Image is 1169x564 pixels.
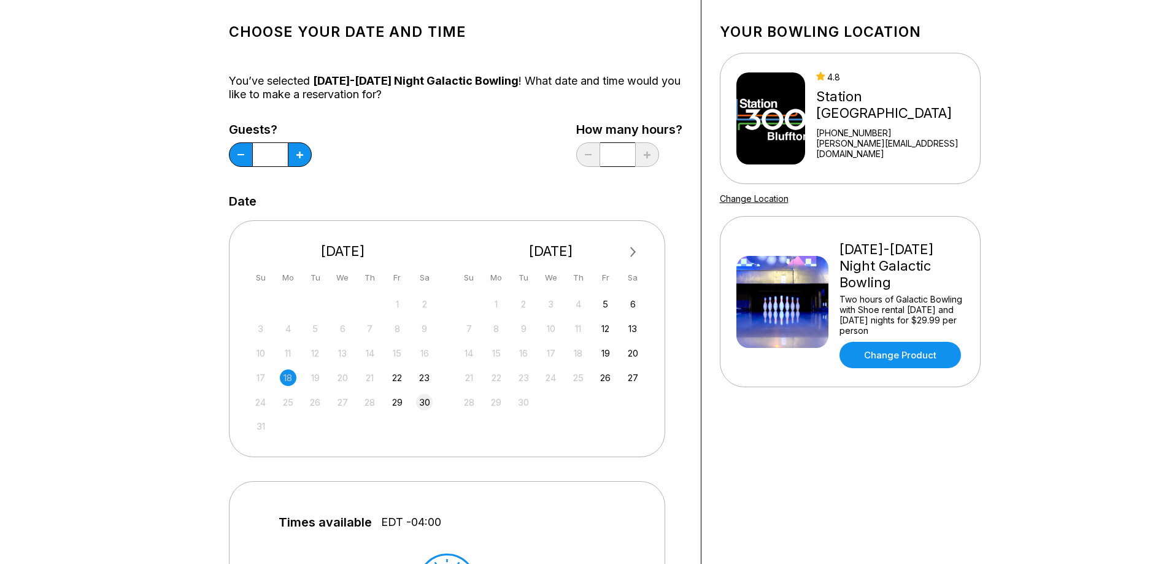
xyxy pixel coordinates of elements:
div: Not available Tuesday, August 26th, 2025 [307,394,323,411]
div: Not available Sunday, August 31st, 2025 [252,418,269,435]
div: Choose Saturday, September 6th, 2025 [625,296,641,312]
div: Not available Tuesday, August 12th, 2025 [307,345,323,361]
div: Not available Wednesday, August 20th, 2025 [334,369,351,386]
div: Not available Sunday, August 3rd, 2025 [252,320,269,337]
div: Not available Monday, September 15th, 2025 [488,345,504,361]
div: Choose Saturday, August 23rd, 2025 [416,369,433,386]
div: Choose Friday, September 26th, 2025 [597,369,614,386]
div: Not available Wednesday, August 6th, 2025 [334,320,351,337]
div: Not available Thursday, September 4th, 2025 [570,296,587,312]
img: Station 300 Bluffton [736,72,806,164]
div: Not available Tuesday, September 23rd, 2025 [515,369,532,386]
div: Not available Tuesday, September 9th, 2025 [515,320,532,337]
div: Not available Thursday, September 11th, 2025 [570,320,587,337]
div: Not available Monday, August 11th, 2025 [280,345,296,361]
span: [DATE]-[DATE] Night Galactic Bowling [313,74,519,87]
div: Fr [597,269,614,286]
div: Choose Saturday, September 13th, 2025 [625,320,641,337]
div: Sa [625,269,641,286]
div: Not available Thursday, September 25th, 2025 [570,369,587,386]
div: Choose Saturday, September 27th, 2025 [625,369,641,386]
div: We [334,269,351,286]
h1: Your bowling location [720,23,981,41]
div: month 2025-08 [251,295,435,435]
div: [DATE] [248,243,438,260]
div: Su [252,269,269,286]
div: Not available Wednesday, August 13th, 2025 [334,345,351,361]
h1: Choose your Date and time [229,23,682,41]
div: Not available Sunday, August 17th, 2025 [252,369,269,386]
div: Not available Monday, August 25th, 2025 [280,394,296,411]
img: Friday-Saturday Night Galactic Bowling [736,256,828,348]
div: Two hours of Galactic Bowling with Shoe rental [DATE] and [DATE] nights for $29.99 per person [839,294,964,336]
div: Fr [389,269,406,286]
button: Next Month [623,242,643,262]
div: [PHONE_NUMBER] [816,128,974,138]
div: 4.8 [816,72,974,82]
div: Not available Sunday, August 24th, 2025 [252,394,269,411]
div: Not available Sunday, September 21st, 2025 [461,369,477,386]
a: [PERSON_NAME][EMAIL_ADDRESS][DOMAIN_NAME] [816,138,974,159]
div: Not available Saturday, August 9th, 2025 [416,320,433,337]
div: Choose Saturday, August 30th, 2025 [416,394,433,411]
label: How many hours? [576,123,682,136]
div: Choose Friday, September 5th, 2025 [597,296,614,312]
div: Not available Friday, August 15th, 2025 [389,345,406,361]
div: Not available Tuesday, August 19th, 2025 [307,369,323,386]
span: EDT -04:00 [381,516,441,529]
div: Not available Monday, September 29th, 2025 [488,394,504,411]
div: Not available Saturday, August 16th, 2025 [416,345,433,361]
div: Not available Friday, August 1st, 2025 [389,296,406,312]
div: Choose Friday, September 19th, 2025 [597,345,614,361]
div: Not available Thursday, September 18th, 2025 [570,345,587,361]
div: [DATE] [456,243,646,260]
div: Not available Monday, August 4th, 2025 [280,320,296,337]
div: Tu [515,269,532,286]
div: Not available Tuesday, September 30th, 2025 [515,394,532,411]
div: Mo [488,269,504,286]
label: Guests? [229,123,312,136]
div: Not available Sunday, September 28th, 2025 [461,394,477,411]
div: Not available Monday, August 18th, 2025 [280,369,296,386]
div: Not available Friday, August 8th, 2025 [389,320,406,337]
a: Change Location [720,193,789,204]
div: Choose Saturday, September 20th, 2025 [625,345,641,361]
div: Sa [416,269,433,286]
div: Not available Monday, September 8th, 2025 [488,320,504,337]
div: Not available Monday, September 1st, 2025 [488,296,504,312]
div: Not available Sunday, August 10th, 2025 [252,345,269,361]
div: We [542,269,559,286]
div: Not available Tuesday, August 5th, 2025 [307,320,323,337]
div: Not available Monday, September 22nd, 2025 [488,369,504,386]
a: Change Product [839,342,961,368]
div: Not available Thursday, August 7th, 2025 [361,320,378,337]
span: Times available [279,516,372,529]
div: Th [570,269,587,286]
div: [DATE]-[DATE] Night Galactic Bowling [839,241,964,291]
div: Choose Friday, August 22nd, 2025 [389,369,406,386]
div: Not available Sunday, September 14th, 2025 [461,345,477,361]
div: Station [GEOGRAPHIC_DATA] [816,88,974,122]
div: Not available Wednesday, September 3rd, 2025 [542,296,559,312]
div: Not available Tuesday, September 2nd, 2025 [515,296,532,312]
div: Not available Thursday, August 21st, 2025 [361,369,378,386]
label: Date [229,195,257,208]
div: Choose Friday, August 29th, 2025 [389,394,406,411]
div: month 2025-09 [459,295,643,411]
div: Not available Wednesday, September 10th, 2025 [542,320,559,337]
div: Not available Thursday, August 28th, 2025 [361,394,378,411]
div: Not available Wednesday, September 17th, 2025 [542,345,559,361]
div: Not available Sunday, September 7th, 2025 [461,320,477,337]
div: Mo [280,269,296,286]
div: Not available Wednesday, September 24th, 2025 [542,369,559,386]
div: Not available Saturday, August 2nd, 2025 [416,296,433,312]
div: You’ve selected ! What date and time would you like to make a reservation for? [229,74,682,101]
div: Not available Thursday, August 14th, 2025 [361,345,378,361]
div: Not available Wednesday, August 27th, 2025 [334,394,351,411]
div: Tu [307,269,323,286]
div: Not available Tuesday, September 16th, 2025 [515,345,532,361]
div: Su [461,269,477,286]
div: Th [361,269,378,286]
div: Choose Friday, September 12th, 2025 [597,320,614,337]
